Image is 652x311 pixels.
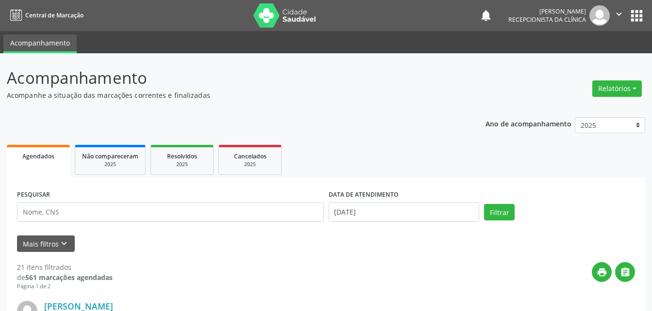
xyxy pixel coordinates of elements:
input: Selecione um intervalo [329,202,480,222]
button: notifications [479,9,493,22]
div: Página 1 de 2 [17,282,113,291]
i: print [597,267,607,278]
p: Acompanhe a situação das marcações correntes e finalizadas [7,90,454,100]
div: 2025 [226,161,274,168]
button: Filtrar [484,204,515,220]
span: Recepcionista da clínica [508,16,586,24]
i:  [620,267,631,278]
span: Cancelados [234,152,267,160]
label: PESQUISAR [17,187,50,202]
button: Relatórios [592,80,642,97]
label: DATA DE ATENDIMENTO [329,187,399,202]
button:  [610,5,628,26]
p: Acompanhamento [7,66,454,90]
button: print [592,262,612,282]
div: 2025 [82,161,138,168]
span: Agendados [22,152,54,160]
div: 21 itens filtrados [17,262,113,272]
p: Ano de acompanhamento [485,117,571,129]
button: Mais filtroskeyboard_arrow_down [17,235,75,252]
a: Acompanhamento [3,34,77,53]
span: Central de Marcação [25,11,84,19]
strong: 561 marcações agendadas [25,273,113,282]
span: Não compareceram [82,152,138,160]
i: keyboard_arrow_down [59,238,69,249]
i:  [614,9,624,19]
div: [PERSON_NAME] [508,7,586,16]
a: Central de Marcação [7,7,84,23]
input: Nome, CNS [17,202,324,222]
div: de [17,272,113,282]
span: Resolvidos [167,152,197,160]
button: apps [628,7,645,24]
div: 2025 [158,161,206,168]
img: img [589,5,610,26]
button:  [615,262,635,282]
